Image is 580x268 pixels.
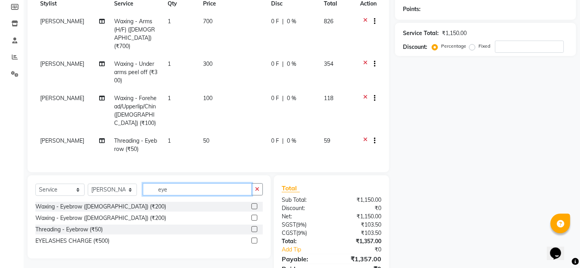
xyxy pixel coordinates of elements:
span: [PERSON_NAME] [40,60,84,67]
span: 354 [324,60,333,67]
span: 9% [298,230,305,236]
span: 0 % [287,137,296,145]
div: Waxing - Eyebrow ([DEMOGRAPHIC_DATA]) (₹200) [35,203,166,211]
div: Payable: [276,254,332,264]
span: 0 F [271,137,279,145]
span: | [282,60,284,68]
span: 0 F [271,17,279,26]
span: | [282,94,284,102]
div: Discount: [276,204,332,212]
div: Service Total: [403,29,439,37]
span: SGST [282,221,296,228]
span: 0 % [287,17,296,26]
span: Threading - Eyebrow (₹50) [114,137,157,153]
span: Waxing - Arms(H/F) ([DEMOGRAPHIC_DATA]) (₹700) [114,18,155,50]
span: 826 [324,18,333,25]
div: ₹0 [341,246,387,254]
span: [PERSON_NAME] [40,95,84,102]
span: 1 [168,95,171,102]
span: 0 F [271,94,279,102]
span: Waxing - Forehead/Upperlip/Chin ([DEMOGRAPHIC_DATA]) (₹100) [114,95,157,127]
span: 59 [324,137,330,144]
div: Discount: [403,43,427,51]
div: Points: [403,5,421,13]
div: ₹1,150.00 [442,29,467,37]
div: EYELASHES CHARGE (₹500) [35,237,109,245]
span: Total [282,184,300,192]
div: Threading - Eyebrow (₹50) [35,225,103,234]
span: 1 [168,18,171,25]
div: ₹1,150.00 [332,212,388,221]
span: 100 [203,95,212,102]
span: [PERSON_NAME] [40,18,84,25]
div: ₹103.50 [332,221,388,229]
div: Net: [276,212,332,221]
span: 9% [297,221,305,228]
a: Add Tip [276,246,341,254]
span: 300 [203,60,212,67]
span: | [282,17,284,26]
span: | [282,137,284,145]
span: CGST [282,229,296,236]
span: 50 [203,137,209,144]
label: Percentage [441,43,466,50]
span: 0 % [287,60,296,68]
div: Total: [276,237,332,246]
div: ₹0 [332,204,388,212]
span: Waxing - Under arms peel off (₹300) [114,60,157,84]
span: 1 [168,60,171,67]
div: ( ) [276,221,332,229]
div: ( ) [276,229,332,237]
div: ₹1,357.00 [332,254,388,264]
div: Waxing - Eyebrow ([DEMOGRAPHIC_DATA]) (₹200) [35,214,166,222]
span: [PERSON_NAME] [40,137,84,144]
label: Fixed [478,43,490,50]
div: Sub Total: [276,196,332,204]
input: Search or Scan [143,183,252,195]
span: 118 [324,95,333,102]
div: ₹1,357.00 [332,237,388,246]
span: 1 [168,137,171,144]
div: ₹1,150.00 [332,196,388,204]
iframe: chat widget [547,236,572,260]
span: 0 % [287,94,296,102]
span: 700 [203,18,212,25]
span: 0 F [271,60,279,68]
div: ₹103.50 [332,229,388,237]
